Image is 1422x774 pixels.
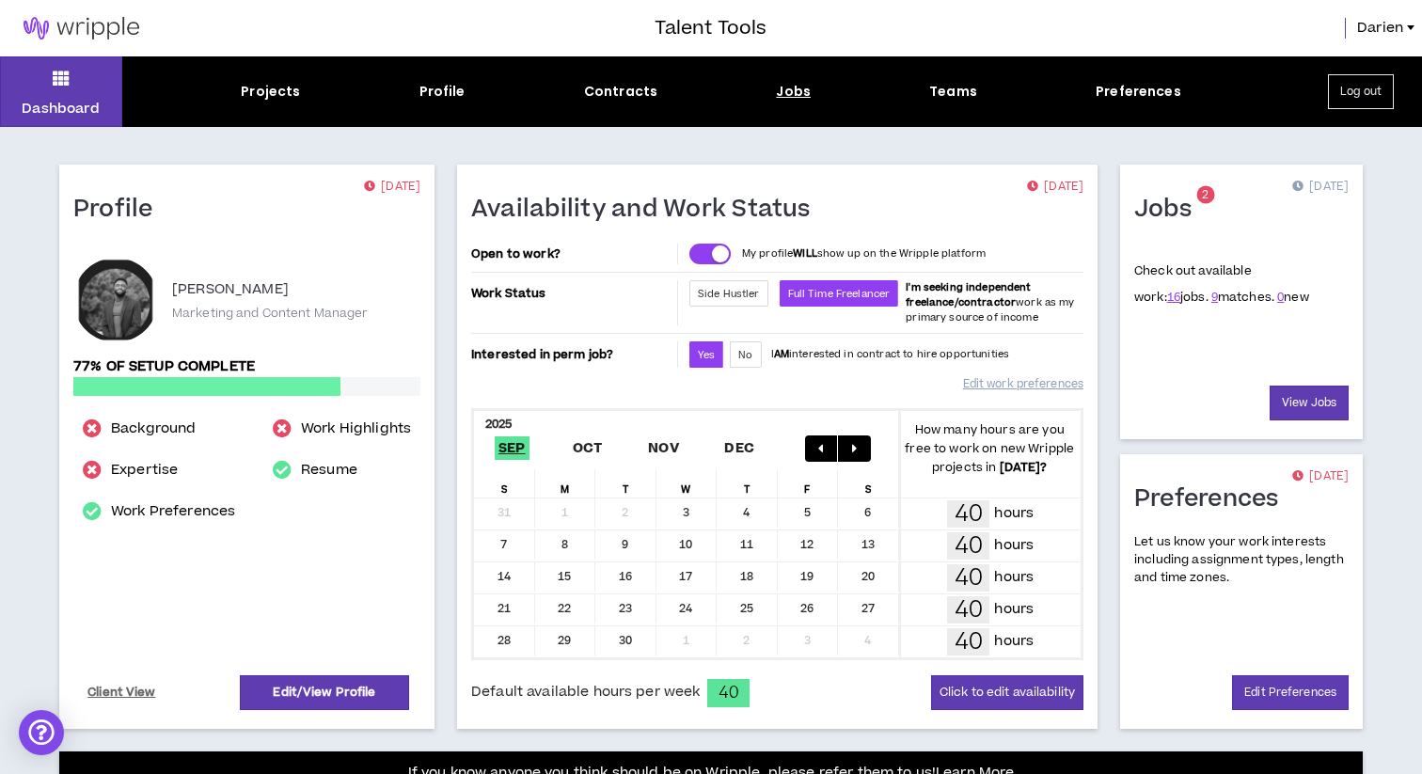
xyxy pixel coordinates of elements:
[535,469,596,498] div: M
[720,436,758,460] span: Dec
[301,459,357,482] a: Resume
[1292,178,1349,197] p: [DATE]
[1000,459,1048,476] b: [DATE] ?
[994,631,1034,652] p: hours
[771,347,1010,362] p: I interested in contract to hire opportunities
[471,341,673,368] p: Interested in perm job?
[1134,533,1349,588] p: Let us know your work interests including assignment types, length and time zones.
[301,418,411,440] a: Work Highlights
[73,258,158,342] div: Darien J.
[717,469,778,498] div: T
[569,436,607,460] span: Oct
[73,195,167,225] h1: Profile
[994,599,1034,620] p: hours
[1196,186,1214,204] sup: 2
[22,99,100,118] p: Dashboard
[698,348,715,362] span: Yes
[111,418,196,440] a: Background
[1027,178,1083,197] p: [DATE]
[838,469,899,498] div: S
[1134,195,1206,225] h1: Jobs
[644,436,683,460] span: Nov
[742,246,986,261] p: My profile show up on the Wripple platform
[111,459,178,482] a: Expertise
[241,82,300,102] div: Projects
[994,567,1034,588] p: hours
[364,178,420,197] p: [DATE]
[793,246,817,261] strong: WILL
[778,469,839,498] div: F
[485,416,513,433] b: 2025
[899,420,1082,477] p: How many hours are you free to work on new Wripple projects in
[656,469,718,498] div: W
[172,305,368,322] p: Marketing and Content Manager
[1167,289,1180,306] a: 16
[738,348,752,362] span: No
[994,503,1034,524] p: hours
[471,246,673,261] p: Open to work?
[698,287,760,301] span: Side Hustler
[595,469,656,498] div: T
[73,356,420,377] p: 77% of setup complete
[776,82,811,102] div: Jobs
[963,368,1083,401] a: Edit work preferences
[1211,289,1274,306] span: matches.
[85,676,159,709] a: Client View
[906,280,1074,324] span: work as my primary source of income
[1202,187,1209,203] span: 2
[1096,82,1181,102] div: Preferences
[1292,467,1349,486] p: [DATE]
[1211,289,1218,306] a: 9
[1270,386,1349,420] a: View Jobs
[1277,289,1309,306] span: new
[474,469,535,498] div: S
[471,280,673,307] p: Work Status
[929,82,977,102] div: Teams
[774,347,789,361] strong: AM
[172,278,289,301] p: [PERSON_NAME]
[419,82,466,102] div: Profile
[906,280,1031,309] b: I'm seeking independent freelance/contractor
[1328,74,1394,109] button: Log out
[1167,289,1209,306] span: jobs.
[471,682,700,703] span: Default available hours per week
[495,436,529,460] span: Sep
[655,14,766,42] h3: Talent Tools
[1277,289,1284,306] a: 0
[1134,262,1309,306] p: Check out available work:
[584,82,657,102] div: Contracts
[19,710,64,755] div: Open Intercom Messenger
[1134,484,1293,514] h1: Preferences
[111,500,235,523] a: Work Preferences
[1357,18,1403,39] span: Darien
[471,195,825,225] h1: Availability and Work Status
[240,675,409,710] a: Edit/View Profile
[931,675,1083,710] button: Click to edit availability
[994,535,1034,556] p: hours
[1232,675,1349,710] a: Edit Preferences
